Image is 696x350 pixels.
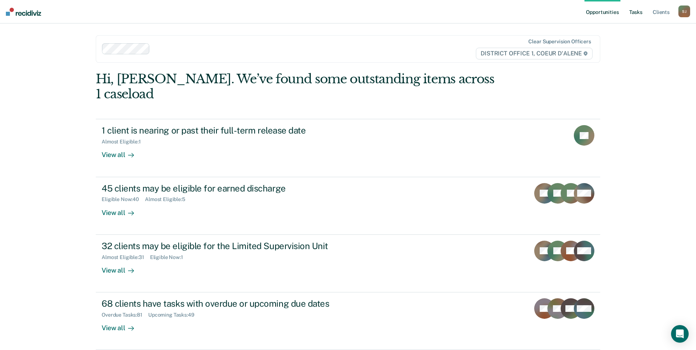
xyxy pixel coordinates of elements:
a: 1 client is nearing or past their full-term release dateAlmost Eligible:1View all [96,119,600,177]
div: View all [102,203,143,217]
div: 68 clients have tasks with overdue or upcoming due dates [102,298,359,309]
div: Upcoming Tasks : 49 [148,312,200,318]
div: Almost Eligible : 1 [102,139,147,145]
button: SJ [678,6,690,17]
div: Eligible Now : 40 [102,196,145,203]
div: Almost Eligible : 5 [145,196,191,203]
div: View all [102,318,143,332]
span: DISTRICT OFFICE 1, COEUR D'ALENE [476,48,593,59]
div: Hi, [PERSON_NAME]. We’ve found some outstanding items across 1 caseload [96,72,499,102]
div: Overdue Tasks : 81 [102,312,148,318]
div: Eligible Now : 1 [150,254,189,260]
div: 45 clients may be eligible for earned discharge [102,183,359,194]
a: 68 clients have tasks with overdue or upcoming due datesOverdue Tasks:81Upcoming Tasks:49View all [96,292,600,350]
div: Open Intercom Messenger [671,325,689,343]
div: Clear supervision officers [528,39,591,45]
div: View all [102,260,143,274]
div: 32 clients may be eligible for the Limited Supervision Unit [102,241,359,251]
div: 1 client is nearing or past their full-term release date [102,125,359,136]
div: S J [678,6,690,17]
a: 32 clients may be eligible for the Limited Supervision UnitAlmost Eligible:31Eligible Now:1View all [96,235,600,292]
img: Recidiviz [6,8,41,16]
a: 45 clients may be eligible for earned dischargeEligible Now:40Almost Eligible:5View all [96,177,600,235]
div: Almost Eligible : 31 [102,254,150,260]
div: View all [102,145,143,159]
